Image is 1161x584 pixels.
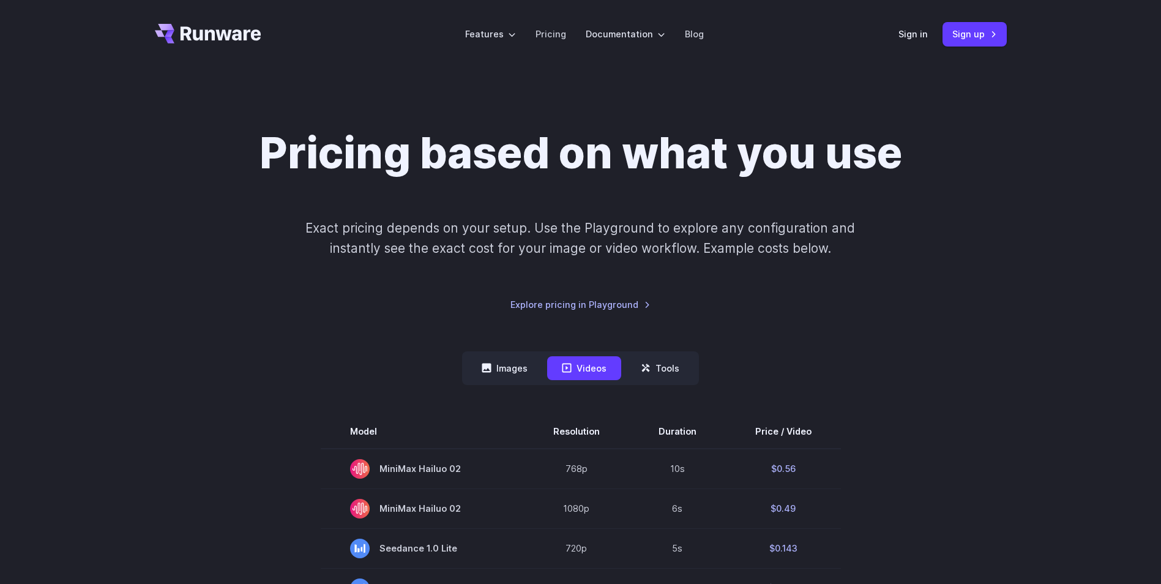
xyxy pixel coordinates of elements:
button: Tools [626,356,694,380]
th: Duration [629,414,726,449]
span: MiniMax Hailuo 02 [350,459,495,479]
a: Blog [685,27,704,41]
label: Documentation [586,27,665,41]
td: 10s [629,449,726,489]
span: MiniMax Hailuo 02 [350,499,495,518]
th: Price / Video [726,414,841,449]
td: 720p [524,528,629,568]
td: $0.49 [726,489,841,528]
th: Model [321,414,524,449]
p: Exact pricing depends on your setup. Use the Playground to explore any configuration and instantl... [282,218,878,259]
a: Explore pricing in Playground [510,298,651,312]
td: 5s [629,528,726,568]
td: $0.56 [726,449,841,489]
th: Resolution [524,414,629,449]
a: Sign up [943,22,1007,46]
td: 6s [629,489,726,528]
a: Sign in [898,27,928,41]
label: Features [465,27,516,41]
a: Go to / [155,24,261,43]
a: Pricing [536,27,566,41]
button: Images [467,356,542,380]
td: $0.143 [726,528,841,568]
h1: Pricing based on what you use [259,127,902,179]
td: 1080p [524,489,629,528]
td: 768p [524,449,629,489]
button: Videos [547,356,621,380]
span: Seedance 1.0 Lite [350,539,495,558]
